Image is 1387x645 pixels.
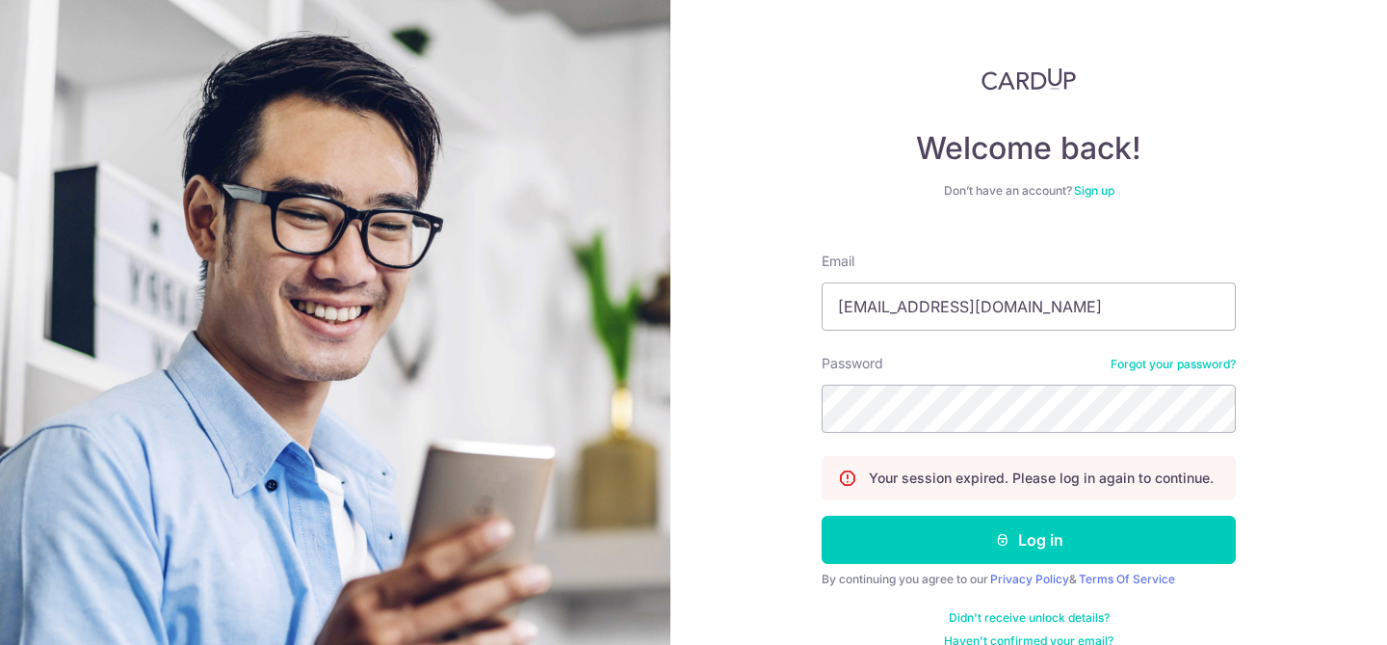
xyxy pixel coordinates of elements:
div: Don’t have an account? [822,183,1236,199]
a: Privacy Policy [990,572,1069,586]
div: By continuing you agree to our & [822,572,1236,587]
img: CardUp Logo [981,67,1076,91]
a: Didn't receive unlock details? [949,610,1110,626]
label: Password [822,354,883,373]
label: Email [822,252,854,271]
a: Forgot your password? [1111,357,1236,372]
h4: Welcome back! [822,129,1236,168]
p: Your session expired. Please log in again to continue. [869,469,1214,488]
a: Terms Of Service [1079,572,1175,586]
a: Sign up [1074,183,1114,198]
input: Enter your Email [822,282,1236,331]
button: Log in [822,516,1236,564]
